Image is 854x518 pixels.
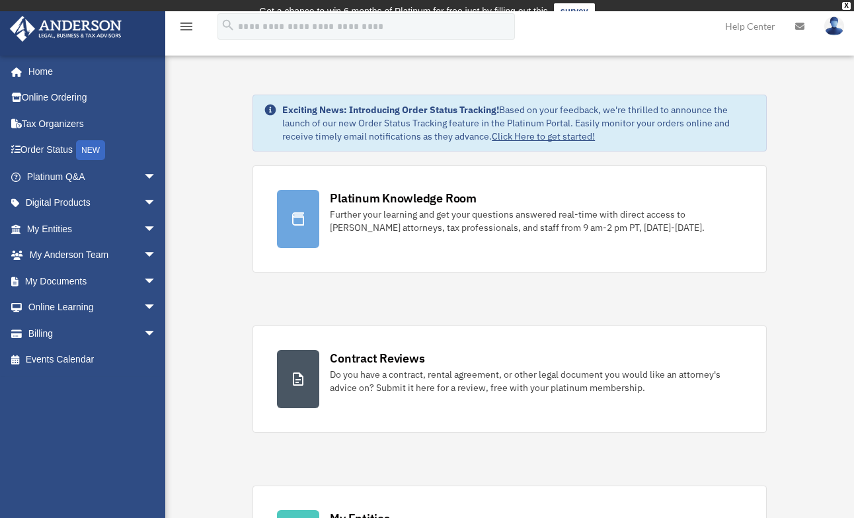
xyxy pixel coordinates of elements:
a: My Anderson Teamarrow_drop_down [9,242,176,269]
a: Contract Reviews Do you have a contract, rental agreement, or other legal document you would like... [252,325,767,433]
a: menu [178,23,194,34]
span: arrow_drop_down [143,268,170,295]
a: Events Calendar [9,347,176,373]
a: Click Here to get started! [492,130,595,142]
a: Platinum Q&Aarrow_drop_down [9,163,176,190]
a: Billingarrow_drop_down [9,320,176,347]
span: arrow_drop_down [143,294,170,322]
div: Further your learning and get your questions answered real-time with direct access to [PERSON_NAM... [330,208,742,234]
a: Digital Productsarrow_drop_down [9,190,176,216]
strong: Exciting News: Introducing Order Status Tracking! [282,104,499,116]
img: User Pic [824,17,844,36]
div: Get a chance to win 6 months of Platinum for free just by filling out this [259,3,548,19]
span: arrow_drop_down [143,190,170,217]
a: Order StatusNEW [9,137,176,164]
img: Anderson Advisors Platinum Portal [6,16,126,42]
div: close [842,2,851,10]
span: arrow_drop_down [143,242,170,269]
div: Contract Reviews [330,350,424,367]
span: arrow_drop_down [143,216,170,243]
a: My Documentsarrow_drop_down [9,268,176,294]
i: search [221,18,235,32]
span: arrow_drop_down [143,320,170,347]
div: Do you have a contract, rental agreement, or other legal document you would like an attorney's ad... [330,368,742,394]
i: menu [178,19,194,34]
a: My Entitiesarrow_drop_down [9,216,176,242]
a: Tax Organizers [9,110,176,137]
div: Platinum Knowledge Room [330,190,477,206]
a: survey [554,3,595,19]
a: Home [9,58,170,85]
a: Online Learningarrow_drop_down [9,294,176,321]
span: arrow_drop_down [143,163,170,191]
a: Online Ordering [9,85,176,111]
div: Based on your feedback, we're thrilled to announce the launch of our new Order Status Tracking fe... [282,103,756,143]
a: Platinum Knowledge Room Further your learning and get your questions answered real-time with dire... [252,165,767,273]
div: NEW [76,140,105,160]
